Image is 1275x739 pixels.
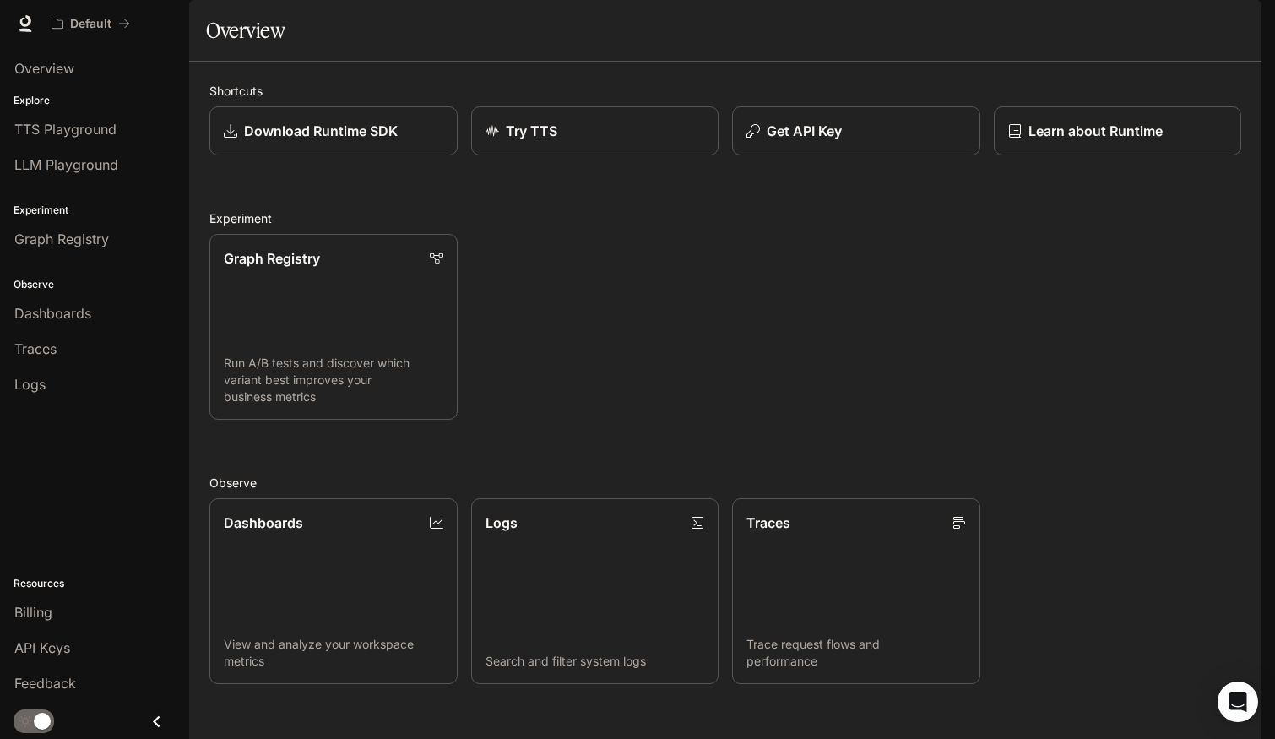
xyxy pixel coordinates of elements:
[471,498,719,684] a: LogsSearch and filter system logs
[767,121,842,141] p: Get API Key
[224,248,320,269] p: Graph Registry
[471,106,719,155] a: Try TTS
[209,474,1241,492] h2: Observe
[209,234,458,420] a: Graph RegistryRun A/B tests and discover which variant best improves your business metrics
[994,106,1242,155] a: Learn about Runtime
[1028,121,1163,141] p: Learn about Runtime
[209,209,1241,227] h2: Experiment
[209,498,458,684] a: DashboardsView and analyze your workspace metrics
[746,513,790,533] p: Traces
[209,82,1241,100] h2: Shortcuts
[732,106,980,155] button: Get API Key
[486,653,705,670] p: Search and filter system logs
[206,14,285,47] h1: Overview
[732,498,980,684] a: TracesTrace request flows and performance
[209,106,458,155] a: Download Runtime SDK
[44,7,138,41] button: All workspaces
[1218,682,1258,722] div: Open Intercom Messenger
[224,513,303,533] p: Dashboards
[486,513,518,533] p: Logs
[244,121,398,141] p: Download Runtime SDK
[224,355,443,405] p: Run A/B tests and discover which variant best improves your business metrics
[506,121,557,141] p: Try TTS
[70,17,111,31] p: Default
[224,636,443,670] p: View and analyze your workspace metrics
[746,636,966,670] p: Trace request flows and performance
